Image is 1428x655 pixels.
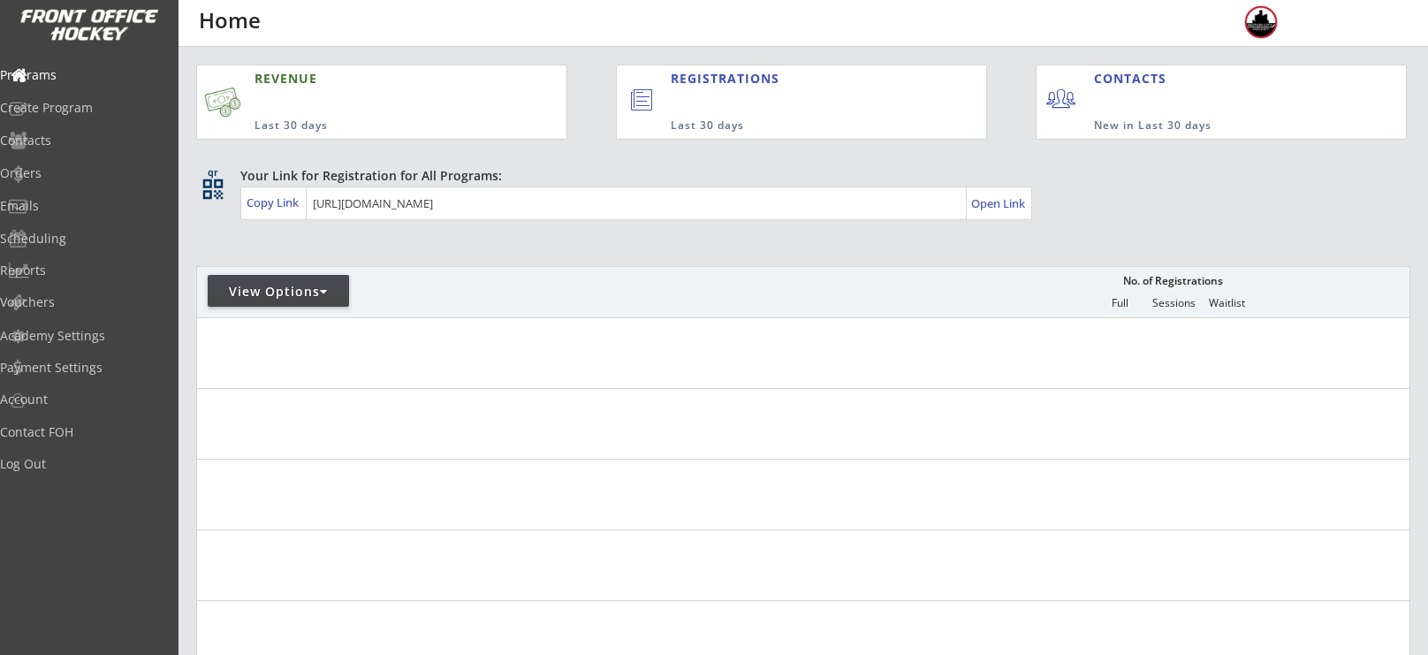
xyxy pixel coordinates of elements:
[1094,118,1324,133] div: New in Last 30 days
[971,196,1027,211] div: Open Link
[1200,297,1253,309] div: Waitlist
[1147,297,1200,309] div: Sessions
[671,118,914,133] div: Last 30 days
[1094,70,1174,88] div: CONTACTS
[254,70,481,88] div: REVENUE
[1093,297,1146,309] div: Full
[1118,275,1227,287] div: No. of Registrations
[200,176,226,202] button: qr_code
[208,283,349,301] div: View Options
[240,167,1356,185] div: Your Link for Registration for All Programs:
[671,70,905,88] div: REGISTRATIONS
[971,191,1027,216] a: Open Link
[247,194,302,210] div: Copy Link
[201,167,223,179] div: qr
[254,118,481,133] div: Last 30 days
